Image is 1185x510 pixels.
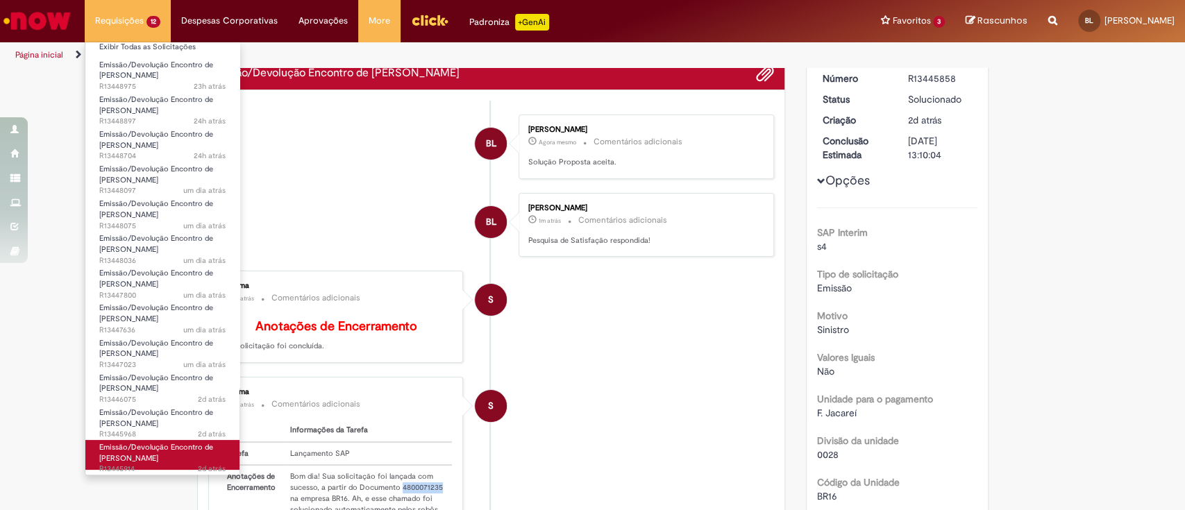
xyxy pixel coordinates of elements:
time: 27/08/2025 09:53:47 [232,400,254,409]
a: Rascunhos [966,15,1027,28]
time: 27/08/2025 14:33:01 [539,138,576,146]
img: click_logo_yellow_360x200.png [411,10,448,31]
small: Comentários adicionais [271,398,360,410]
span: F. Jacareí [817,407,857,419]
a: Aberto R13447023 : Emissão/Devolução Encontro de Contas Fornecedor [85,336,239,366]
p: +GenAi [515,14,549,31]
span: um dia atrás [183,221,226,231]
span: um dia atrás [183,359,226,370]
span: Aprovações [299,14,348,28]
time: 27/08/2025 14:32:20 [539,216,561,225]
span: BL [486,205,496,239]
span: 0028 [817,448,839,461]
span: Despesas Corporativas [181,14,278,28]
th: Tarefa [221,442,285,466]
span: BL [1085,16,1093,25]
div: R13445858 [908,71,973,85]
span: R13448036 [99,255,226,266]
span: Agora mesmo [539,138,576,146]
time: 25/08/2025 17:54:01 [198,429,226,439]
b: SAP Interim [817,226,868,239]
span: S [488,283,494,316]
span: Emissão/Devolução Encontro de [PERSON_NAME] [99,233,213,255]
time: 26/08/2025 11:00:09 [183,325,226,335]
span: More [369,14,390,28]
span: um dia atrás [183,290,226,300]
span: 24h atrás [194,116,226,126]
dt: Número [812,71,898,85]
img: ServiceNow [1,7,73,35]
span: 24h atrás [194,151,226,161]
span: Emissão/Devolução Encontro de [PERSON_NAME] [99,94,213,116]
div: Padroniza [469,14,549,31]
time: 27/08/2025 09:53:49 [232,294,254,303]
span: um dia atrás [183,185,226,196]
button: Adicionar anexos [756,65,774,83]
div: [PERSON_NAME] [528,204,759,212]
a: Aberto R13448036 : Emissão/Devolução Encontro de Contas Fornecedor [85,231,239,261]
a: Aberto R13448075 : Emissão/Devolução Encontro de Contas Fornecedor [85,196,239,226]
th: Informações da Tarefa [285,419,453,442]
ul: Trilhas de página [10,42,780,68]
span: 2d atrás [198,429,226,439]
a: Aberto R13446075 : Emissão/Devolução Encontro de Contas Fornecedor [85,371,239,400]
a: Aberto R13448097 : Emissão/Devolução Encontro de Contas Fornecedor [85,162,239,192]
a: Exibir Todas as Solicitações [85,40,239,55]
div: System [475,390,507,422]
span: Emissão/Devolução Encontro de [PERSON_NAME] [99,407,213,429]
b: Divisão da unidade [817,434,899,447]
span: Emissão/Devolução Encontro de [PERSON_NAME] [99,373,213,394]
b: Motivo [817,309,848,322]
span: 5h atrás [232,294,254,303]
td: Lançamento SAP [285,442,453,466]
time: 26/08/2025 09:34:49 [183,359,226,370]
div: Sistema [221,388,453,396]
span: Favoritos [892,14,930,28]
h2: Emissão/Devolução Encontro de Contas Fornecedor Histórico de tíquete [208,67,460,80]
a: Aberto R13448704 : Emissão/Devolução Encontro de Contas Fornecedor [85,127,239,157]
div: Solucionado [908,92,973,106]
span: 3 [933,16,945,28]
span: Rascunhos [977,14,1027,27]
span: 2d atrás [908,114,941,126]
p: Solução Proposta aceita. [528,157,759,168]
span: um dia atrás [183,255,226,266]
a: Aberto R13448897 : Emissão/Devolução Encontro de Contas Fornecedor [85,92,239,122]
small: Comentários adicionais [578,214,667,226]
span: Emissão/Devolução Encontro de [PERSON_NAME] [99,268,213,289]
span: R13445914 [99,464,226,475]
span: 5h atrás [232,400,254,409]
div: Sistema [221,282,453,290]
span: R13448097 [99,185,226,196]
span: R13447636 [99,325,226,336]
a: Aberto R13445914 : Emissão/Devolução Encontro de Contas Fornecedor [85,440,239,470]
dt: Status [812,92,898,106]
a: Aberto R13447800 : Emissão/Devolução Encontro de Contas Fornecedor [85,266,239,296]
span: Emissão/Devolução Encontro de [PERSON_NAME] [99,129,213,151]
b: Unidade para o pagamento [817,393,933,405]
span: R13446075 [99,394,226,405]
ul: Requisições [85,42,240,475]
span: 1m atrás [539,216,561,225]
span: Emissão/Devolução Encontro de [PERSON_NAME] [99,303,213,324]
div: [PERSON_NAME] [528,126,759,134]
p: Sua solicitação foi concluída. [221,320,453,352]
time: 25/08/2025 17:34:15 [908,114,941,126]
span: BR16 [817,490,837,502]
a: Página inicial [15,49,63,60]
time: 26/08/2025 15:13:30 [194,81,226,92]
a: Aberto R13445968 : Emissão/Devolução Encontro de Contas Fornecedor [85,405,239,435]
span: Não [817,365,834,377]
span: 12 [146,16,160,28]
span: Requisições [95,14,144,28]
span: 2d atrás [198,464,226,474]
span: 2d atrás [198,394,226,405]
span: Emissão/Devolução Encontro de [PERSON_NAME] [99,198,213,220]
span: Emissão [817,282,852,294]
span: R13448704 [99,151,226,162]
time: 25/08/2025 17:44:15 [198,464,226,474]
span: s4 [817,240,827,253]
span: R13447023 [99,359,226,371]
span: R13447800 [99,290,226,301]
span: Emissão/Devolução Encontro de [PERSON_NAME] [99,164,213,185]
